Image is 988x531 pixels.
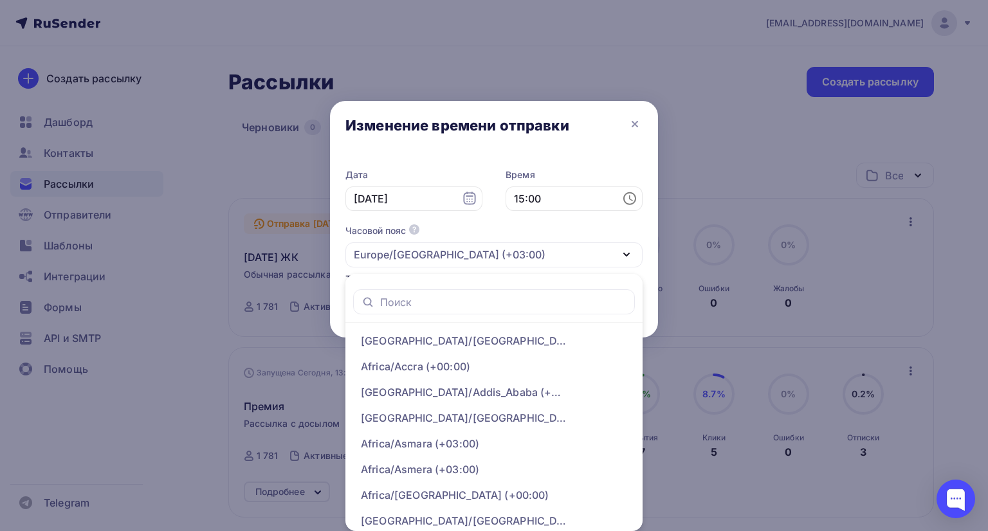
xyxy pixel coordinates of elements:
label: Время [506,168,643,181]
label: Дата [345,168,482,181]
input: Поиск [380,294,628,309]
div: Текущее время в часовом поясе: 18:41:41 [345,273,643,285]
div: Africa/Asmara (+03:00) [361,436,479,451]
div: [GEOGRAPHIC_DATA]/[GEOGRAPHIC_DATA] (+01:00) [361,513,567,528]
input: 18:41 [506,186,643,211]
div: [GEOGRAPHIC_DATA]/Addis_Ababa (+03:00) [361,384,567,400]
div: [GEOGRAPHIC_DATA]/[GEOGRAPHIC_DATA] (+00:00) [361,333,567,348]
ul: Часовой пояс Europe/[GEOGRAPHIC_DATA] (+03:00) [345,274,643,531]
div: Europe/[GEOGRAPHIC_DATA] (+03:00) [354,247,545,262]
div: [GEOGRAPHIC_DATA]/[GEOGRAPHIC_DATA] (+01:00) [361,410,567,426]
input: 06.10.2025 [345,186,482,211]
div: Часовой пояс [345,224,406,237]
div: Africa/Accra (+00:00) [361,359,470,374]
div: Изменение времени отправки [345,116,569,134]
button: Часовой пояс Europe/[GEOGRAPHIC_DATA] (+03:00) [345,224,643,267]
div: Africa/Asmera (+03:00) [361,462,479,477]
div: Africa/[GEOGRAPHIC_DATA] (+00:00) [361,487,549,503]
